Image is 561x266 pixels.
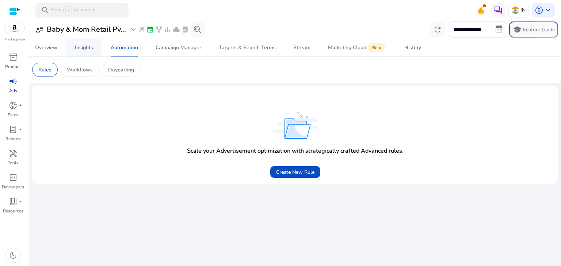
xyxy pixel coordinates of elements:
[520,4,526,16] p: IN
[5,23,24,34] img: amazon.svg
[19,128,22,131] span: fiber_manual_record
[270,166,320,178] button: Create New Rule
[146,26,154,33] span: event
[512,7,519,14] img: in.svg
[523,26,555,34] p: Feature Guide
[433,25,442,34] span: refresh
[5,136,21,142] p: Reports
[75,45,93,50] div: Insights
[328,45,387,51] div: Marketing Cloud
[51,6,94,14] p: Press to search
[193,25,202,34] span: search_insights
[19,104,22,107] span: fiber_manual_record
[164,26,171,33] span: bar_chart
[38,66,51,74] p: Rules
[272,112,318,139] img: no_data_found.svg
[5,63,21,70] p: Product
[9,53,18,62] span: inventory_2
[47,25,126,34] h3: Baby & Mom Retail Pv...
[111,45,138,50] div: Automation
[3,208,23,214] p: Resources
[9,197,18,206] span: book_4
[65,6,72,14] span: /
[9,173,18,182] span: code_blocks
[2,184,24,190] p: Developers
[368,43,385,52] span: Beta
[8,160,19,166] p: Tools
[156,45,201,50] div: Campaign Manager
[543,6,552,15] span: keyboard_arrow_down
[9,101,18,110] span: donut_small
[129,25,138,34] span: expand_more
[293,45,310,50] div: Stream
[41,6,50,15] span: search
[190,22,205,37] button: search_insights
[19,200,22,203] span: fiber_manual_record
[513,25,522,34] span: school
[9,125,18,134] span: lab_profile
[155,26,163,33] span: family_history
[404,45,421,50] div: History
[430,22,445,37] button: refresh
[9,77,18,86] span: campaign
[509,21,558,38] button: schoolFeature Guide
[35,25,44,34] span: user_attributes
[67,66,93,74] p: Workflows
[535,6,543,15] span: account_circle
[173,26,180,33] span: cloud
[108,66,134,74] p: Dayparting
[9,149,18,158] span: handyman
[35,45,57,50] div: Overview
[9,87,17,94] p: Ads
[182,26,189,33] span: lab_profile
[138,26,145,33] span: wand_stars
[219,45,276,50] div: Targets & Search Terms
[8,112,18,118] p: Sales
[276,168,314,176] span: Create New Rule
[9,251,18,260] span: dark_mode
[187,148,404,154] h4: Scale your Advertisement optimization with strategically crafted Advanced rules.
[4,37,25,42] p: Marketplace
